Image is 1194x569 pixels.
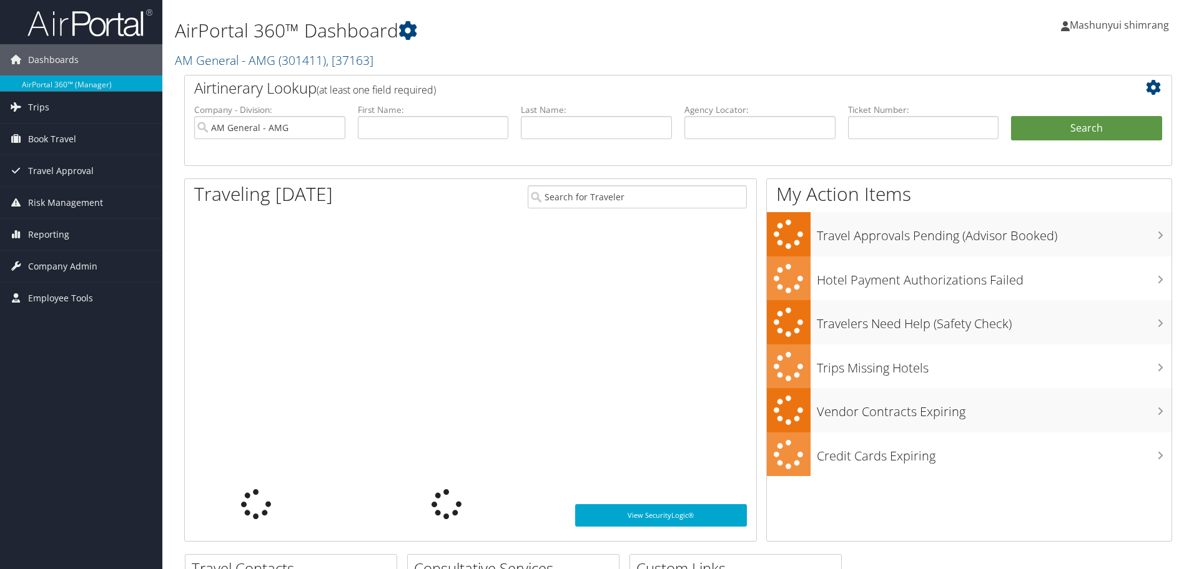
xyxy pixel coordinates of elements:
[358,104,509,116] label: First Name:
[326,52,373,69] span: , [ 37163 ]
[767,344,1172,389] a: Trips Missing Hotels
[28,283,93,314] span: Employee Tools
[848,104,999,116] label: Ticket Number:
[28,155,94,187] span: Travel Approval
[194,104,345,116] label: Company - Division:
[528,185,747,208] input: Search for Traveler
[767,432,1172,477] a: Credit Cards Expiring
[767,212,1172,256] a: Travel Approvals Pending (Advisor Booked)
[817,309,1172,333] h3: Travelers Need Help (Safety Check)
[28,92,49,123] span: Trips
[817,353,1172,377] h3: Trips Missing Hotels
[27,8,152,37] img: airportal-logo.png
[1061,6,1182,44] a: Mashunyui shimrang
[175,17,846,44] h1: AirPortal 360™ Dashboard
[767,181,1172,207] h1: My Action Items
[575,504,747,527] a: View SecurityLogic®
[521,104,672,116] label: Last Name:
[194,77,1080,99] h2: Airtinerary Lookup
[175,52,373,69] a: AM General - AMG
[817,397,1172,421] h3: Vendor Contracts Expiring
[767,300,1172,344] a: Travelers Need Help (Safety Check)
[817,265,1172,289] h3: Hotel Payment Authorizations Failed
[28,124,76,155] span: Book Travel
[767,256,1172,301] a: Hotel Payment Authorizations Failed
[28,251,97,282] span: Company Admin
[767,388,1172,432] a: Vendor Contracts Expiring
[1070,18,1169,32] span: Mashunyui shimrang
[194,181,333,207] h1: Traveling [DATE]
[28,44,79,75] span: Dashboards
[317,83,436,97] span: (at least one field required)
[1011,116,1162,141] button: Search
[684,104,836,116] label: Agency Locator:
[817,221,1172,245] h3: Travel Approvals Pending (Advisor Booked)
[28,219,69,250] span: Reporting
[28,187,103,218] span: Risk Management
[817,441,1172,465] h3: Credit Cards Expiring
[279,52,326,69] span: ( 301411 )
